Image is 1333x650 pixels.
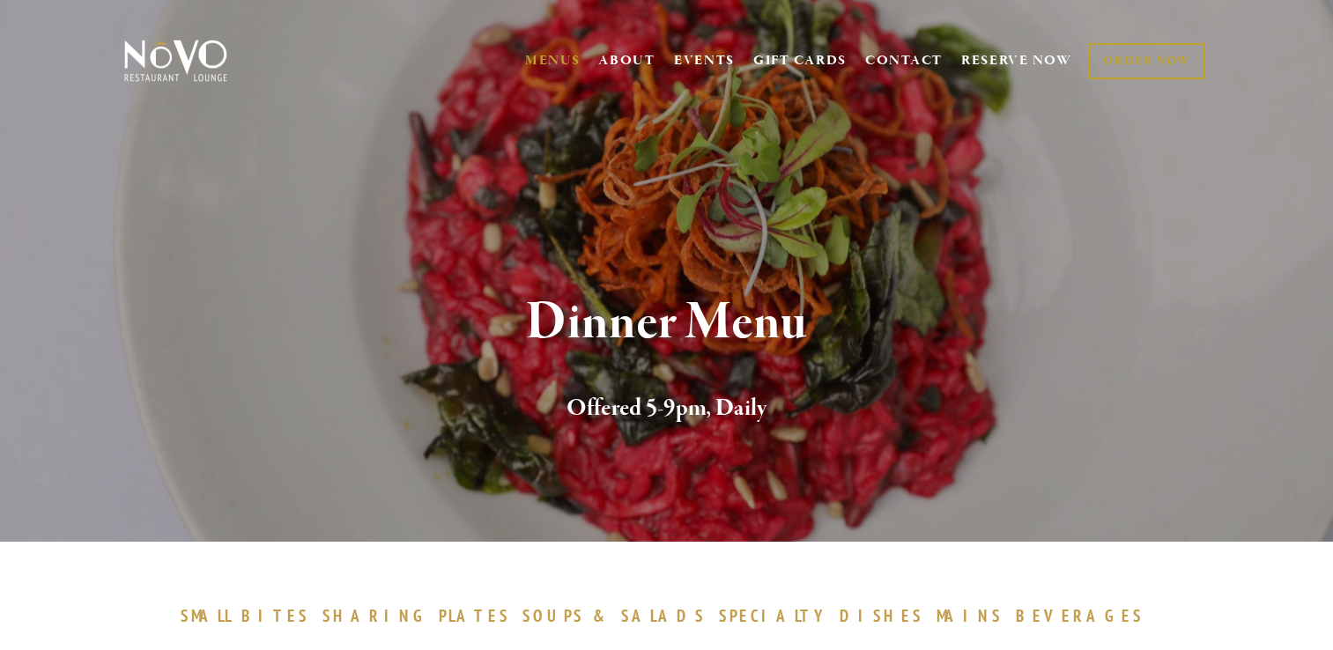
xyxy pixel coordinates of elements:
span: & [593,605,612,626]
a: SOUPS&SALADS [522,605,714,626]
span: SPECIALTY [719,605,832,626]
a: SHARINGPLATES [322,605,518,626]
a: SMALLBITES [181,605,319,626]
a: MAINS [937,605,1011,626]
span: DISHES [840,605,923,626]
span: BITES [241,605,309,626]
span: MAINS [937,605,1003,626]
h1: Dinner Menu [153,294,1181,351]
span: SHARING [322,605,430,626]
a: ORDER NOW [1089,43,1204,79]
a: SPECIALTYDISHES [719,605,932,626]
a: CONTACT [865,44,943,78]
h2: Offered 5-9pm, Daily [153,390,1181,427]
img: Novo Restaurant &amp; Lounge [121,39,231,83]
span: SOUPS [522,605,584,626]
a: EVENTS [674,52,735,70]
a: BEVERAGES [1016,605,1153,626]
a: RESERVE NOW [961,44,1072,78]
span: SALADS [621,605,706,626]
span: BEVERAGES [1016,605,1144,626]
span: SMALL [181,605,233,626]
a: MENUS [525,52,581,70]
a: ABOUT [598,52,655,70]
a: GIFT CARDS [753,44,847,78]
span: PLATES [439,605,510,626]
